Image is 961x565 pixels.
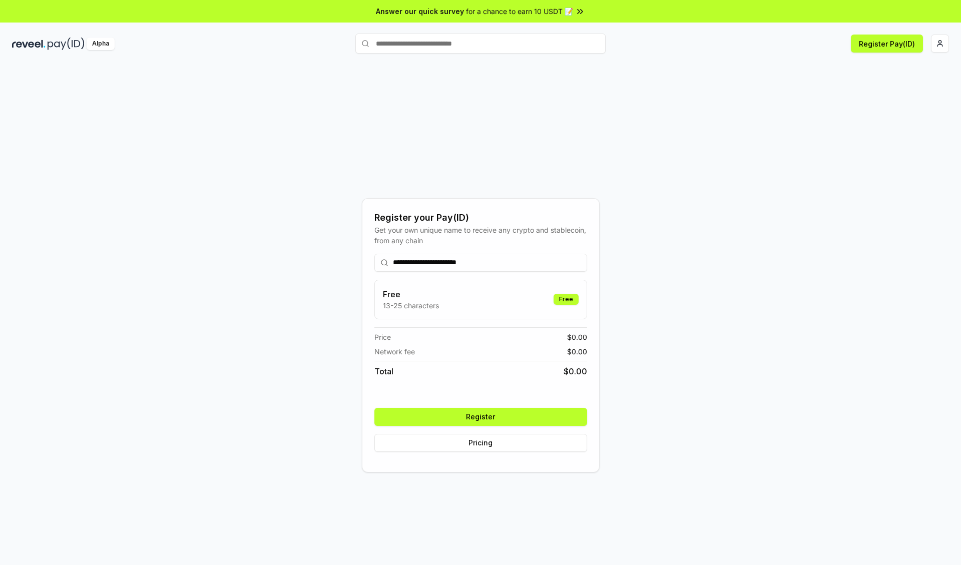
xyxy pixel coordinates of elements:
[374,225,587,246] div: Get your own unique name to receive any crypto and stablecoin, from any chain
[554,294,579,305] div: Free
[12,38,46,50] img: reveel_dark
[851,35,923,53] button: Register Pay(ID)
[87,38,115,50] div: Alpha
[374,434,587,452] button: Pricing
[383,288,439,300] h3: Free
[564,365,587,377] span: $ 0.00
[374,211,587,225] div: Register your Pay(ID)
[374,408,587,426] button: Register
[374,365,393,377] span: Total
[374,346,415,357] span: Network fee
[376,6,464,17] span: Answer our quick survey
[567,332,587,342] span: $ 0.00
[48,38,85,50] img: pay_id
[466,6,573,17] span: for a chance to earn 10 USDT 📝
[567,346,587,357] span: $ 0.00
[374,332,391,342] span: Price
[383,300,439,311] p: 13-25 characters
